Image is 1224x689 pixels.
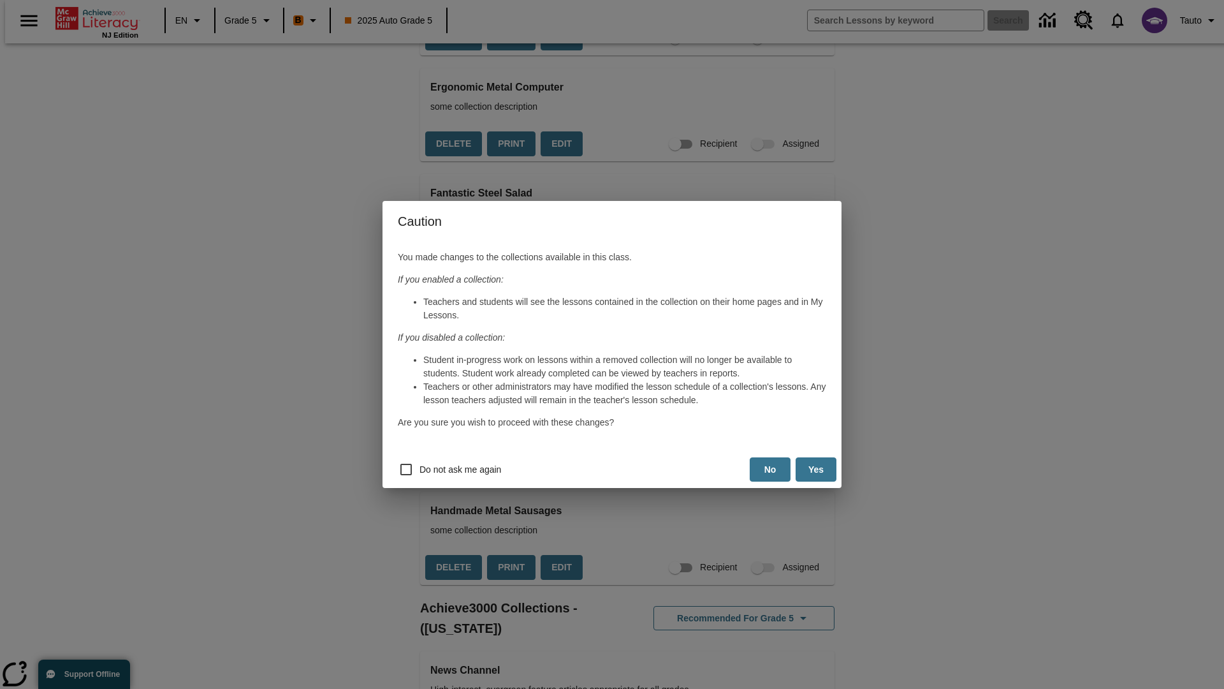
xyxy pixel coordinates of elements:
[398,332,505,343] em: If you disabled a collection:
[382,201,841,242] h4: Caution
[796,457,836,482] button: Yes
[398,274,504,285] em: If you enabled a collection:
[423,295,826,322] li: Teachers and students will see the lessons contained in the collection on their home pages and in...
[398,251,826,264] p: You made changes to the collections available in this class.
[750,457,790,482] button: No
[423,353,826,380] li: Student in-progress work on lessons within a removed collection will no longer be available to st...
[398,416,826,429] p: Are you sure you wish to proceed with these changes?
[419,463,501,477] span: Do not ask me again
[423,380,826,407] li: Teachers or other administrators may have modified the lesson schedule of a collection's lessons....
